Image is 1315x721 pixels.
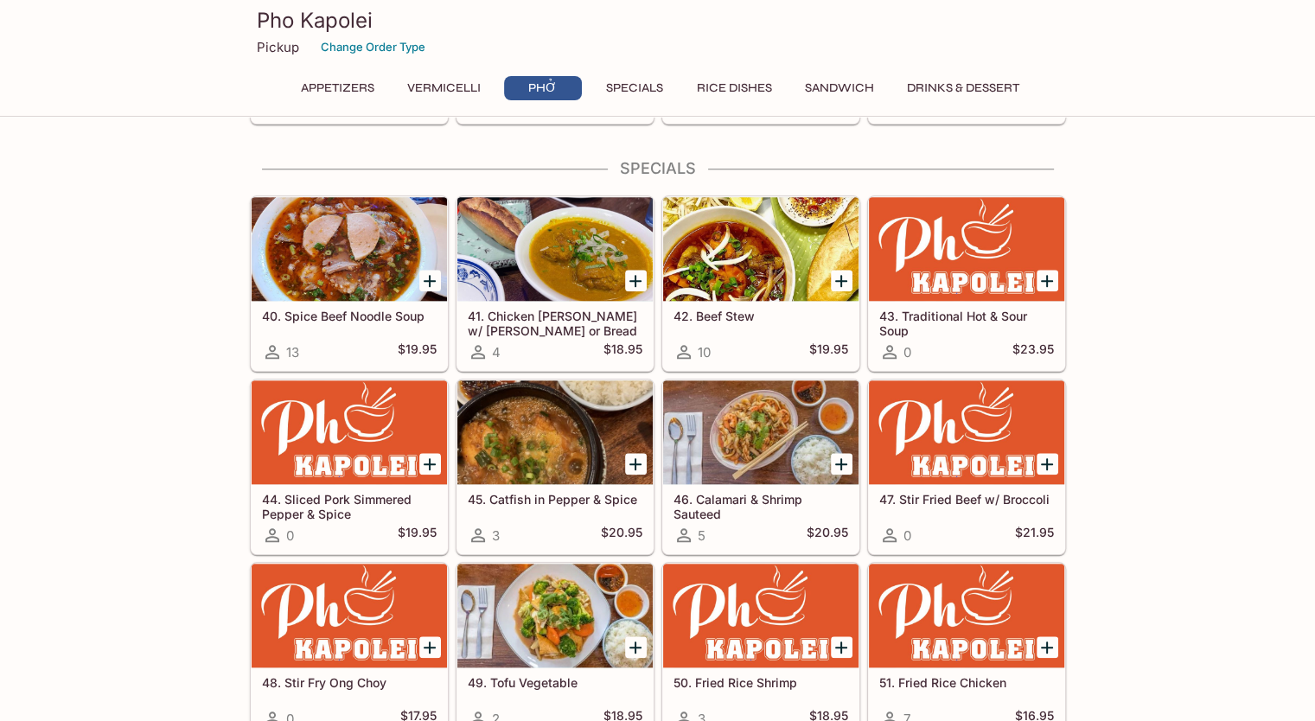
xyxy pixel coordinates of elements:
[879,492,1054,507] h5: 47. Stir Fried Beef w/ Broccoli
[262,309,437,323] h5: 40. Spice Beef Noodle Soup
[250,159,1066,178] h4: Specials
[1037,270,1058,291] button: Add 43. Traditional Hot & Sour Soup
[313,34,433,61] button: Change Order Type
[625,453,647,475] button: Add 45. Catfish in Pepper & Spice
[456,196,654,371] a: 41. Chicken [PERSON_NAME] w/ [PERSON_NAME] or Bread4$18.95
[596,76,673,100] button: Specials
[398,76,490,100] button: Vermicelli
[1037,453,1058,475] button: Add 47. Stir Fried Beef w/ Broccoli
[625,636,647,658] button: Add 49. Tofu Vegetable
[698,527,705,544] span: 5
[869,564,1064,667] div: 51. Fried Rice Chicken
[252,197,447,301] div: 40. Spice Beef Noodle Soup
[286,344,299,360] span: 13
[662,380,859,554] a: 46. Calamari & Shrimp Sauteed5$20.95
[251,196,448,371] a: 40. Spice Beef Noodle Soup13$19.95
[879,309,1054,337] h5: 43. Traditional Hot & Sour Soup
[291,76,384,100] button: Appetizers
[673,309,848,323] h5: 42. Beef Stew
[492,344,501,360] span: 4
[251,380,448,554] a: 44. Sliced Pork Simmered Pepper & Spice0$19.95
[869,380,1064,484] div: 47. Stir Fried Beef w/ Broccoli
[897,76,1029,100] button: Drinks & Dessert
[257,39,299,55] p: Pickup
[398,525,437,546] h5: $19.95
[419,270,441,291] button: Add 40. Spice Beef Noodle Soup
[419,636,441,658] button: Add 48. Stir Fry Ong Choy
[603,341,642,362] h5: $18.95
[625,270,647,291] button: Add 41. Chicken curry w/ Rice or Bread
[831,636,852,658] button: Add 50. Fried Rice Shrimp
[504,76,582,100] button: Phở
[903,527,911,544] span: 0
[257,7,1059,34] h3: Pho Kapolei
[252,564,447,667] div: 48. Stir Fry Ong Choy
[663,197,859,301] div: 42. Beef Stew
[286,527,294,544] span: 0
[1037,636,1058,658] button: Add 51. Fried Rice Chicken
[869,197,1064,301] div: 43. Traditional Hot & Sour Soup
[262,675,437,690] h5: 48. Stir Fry Ong Choy
[868,380,1065,554] a: 47. Stir Fried Beef w/ Broccoli0$21.95
[456,380,654,554] a: 45. Catfish in Pepper & Spice3$20.95
[673,492,848,520] h5: 46. Calamari & Shrimp Sauteed
[468,309,642,337] h5: 41. Chicken [PERSON_NAME] w/ [PERSON_NAME] or Bread
[457,380,653,484] div: 45. Catfish in Pepper & Spice
[687,76,782,100] button: Rice Dishes
[601,525,642,546] h5: $20.95
[662,196,859,371] a: 42. Beef Stew10$19.95
[809,341,848,362] h5: $19.95
[492,527,500,544] span: 3
[262,492,437,520] h5: 44. Sliced Pork Simmered Pepper & Spice
[807,525,848,546] h5: $20.95
[1012,341,1054,362] h5: $23.95
[457,197,653,301] div: 41. Chicken curry w/ Rice or Bread
[1015,525,1054,546] h5: $21.95
[663,380,859,484] div: 46. Calamari & Shrimp Sauteed
[419,453,441,475] button: Add 44. Sliced Pork Simmered Pepper & Spice
[468,492,642,507] h5: 45. Catfish in Pepper & Spice
[698,344,711,360] span: 10
[868,196,1065,371] a: 43. Traditional Hot & Sour Soup0$23.95
[831,453,852,475] button: Add 46. Calamari & Shrimp Sauteed
[903,344,911,360] span: 0
[831,270,852,291] button: Add 42. Beef Stew
[673,675,848,690] h5: 50. Fried Rice Shrimp
[252,380,447,484] div: 44. Sliced Pork Simmered Pepper & Spice
[879,675,1054,690] h5: 51. Fried Rice Chicken
[468,675,642,690] h5: 49. Tofu Vegetable
[663,564,859,667] div: 50. Fried Rice Shrimp
[795,76,884,100] button: Sandwich
[398,341,437,362] h5: $19.95
[457,564,653,667] div: 49. Tofu Vegetable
